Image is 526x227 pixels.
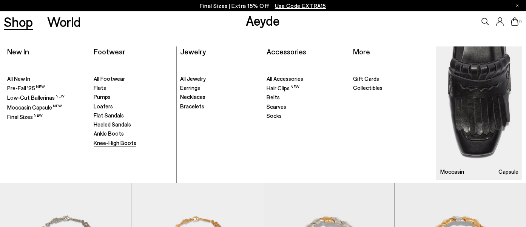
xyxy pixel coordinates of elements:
[518,20,522,24] span: 0
[267,103,346,111] a: Scarves
[94,47,125,56] a: Footwear
[180,103,204,110] span: Bracelets
[436,46,522,180] img: Mobile_e6eede4d-78b8-4bd1-ae2a-4197e375e133_900x.jpg
[7,103,86,111] a: Moccasin Capsule
[7,113,43,120] span: Final Sizes
[267,94,346,101] a: Belts
[180,103,259,110] a: Bracelets
[7,94,86,102] a: Low-Cut Ballerinas
[267,75,303,82] span: All Accessories
[94,84,173,92] a: Flats
[94,75,173,83] a: All Footwear
[7,75,30,82] span: All New In
[94,93,173,101] a: Pumps
[7,94,65,101] span: Low-Cut Ballerinas
[94,112,124,119] span: Flat Sandals
[180,75,206,82] span: All Jewelry
[246,12,280,28] a: Aeyde
[511,17,518,26] a: 0
[267,75,346,83] a: All Accessories
[7,84,86,92] a: Pre-Fall '25
[180,84,200,91] span: Earrings
[94,75,125,82] span: All Footwear
[7,85,45,91] span: Pre-Fall '25
[267,84,346,92] a: Hair Clips
[353,47,370,56] a: More
[94,84,106,91] span: Flats
[353,84,432,92] a: Collectibles
[353,75,432,83] a: Gift Cards
[267,112,282,119] span: Socks
[94,93,111,100] span: Pumps
[94,139,136,146] span: Knee-High Boots
[4,15,33,28] a: Shop
[7,113,86,121] a: Final Sizes
[353,75,379,82] span: Gift Cards
[94,121,173,128] a: Heeled Sandals
[7,47,29,56] a: New In
[47,15,81,28] a: World
[353,84,383,91] span: Collectibles
[180,93,205,100] span: Necklaces
[94,130,173,137] a: Ankle Boots
[94,103,113,110] span: Loafers
[275,2,326,9] span: Navigate to /collections/ss25-final-sizes
[94,112,173,119] a: Flat Sandals
[180,75,259,83] a: All Jewelry
[94,103,173,110] a: Loafers
[180,47,206,56] a: Jewelry
[7,75,86,83] a: All New In
[440,169,464,174] h3: Moccasin
[436,46,522,180] a: Moccasin Capsule
[267,85,299,91] span: Hair Clips
[267,103,286,110] span: Scarves
[180,84,259,92] a: Earrings
[180,93,259,101] a: Necklaces
[94,139,173,147] a: Knee-High Boots
[94,130,124,137] span: Ankle Boots
[94,121,131,128] span: Heeled Sandals
[267,112,346,120] a: Socks
[267,47,306,56] a: Accessories
[7,104,62,111] span: Moccasin Capsule
[200,1,326,11] p: Final Sizes | Extra 15% Off
[267,94,280,100] span: Belts
[498,169,518,174] h3: Capsule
